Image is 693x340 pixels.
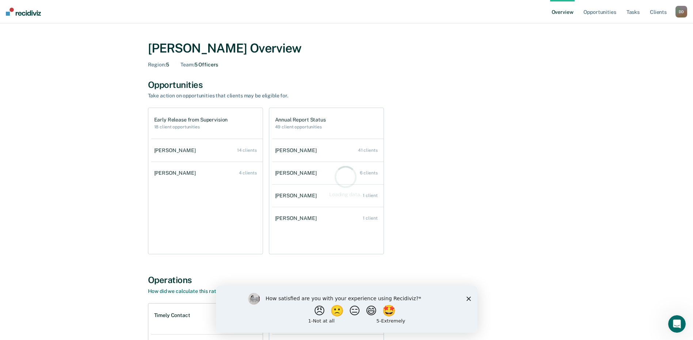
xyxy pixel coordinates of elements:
[272,185,384,206] a: [PERSON_NAME] 1 client
[154,124,228,130] h2: 18 client opportunities
[275,147,320,154] div: [PERSON_NAME]
[275,117,326,123] h1: Annual Report Status
[275,170,320,176] div: [PERSON_NAME]
[148,288,222,294] a: How did we calculate this rate?
[272,208,384,229] a: [PERSON_NAME] 1 client
[358,148,378,153] div: 41 clients
[360,170,378,175] div: 6 clients
[154,170,199,176] div: [PERSON_NAME]
[148,41,545,56] div: [PERSON_NAME] Overview
[239,170,257,175] div: 4 clients
[363,216,377,221] div: 1 client
[154,117,228,123] h1: Early Release from Supervision
[148,93,404,99] div: Take action on opportunities that clients may be eligible for.
[363,193,377,198] div: 1 client
[148,62,166,67] span: Region :
[237,148,257,153] div: 14 clients
[148,275,545,285] div: Operations
[151,163,263,183] a: [PERSON_NAME] 4 clients
[272,163,384,183] a: [PERSON_NAME] 6 clients
[148,62,169,68] div: 5
[275,124,326,130] h2: 49 client opportunities
[272,140,384,161] a: [PERSON_NAME] 41 clients
[275,215,320,221] div: [PERSON_NAME]
[675,6,687,18] button: DD
[216,286,477,333] iframe: Survey by Kim from Recidiviz
[151,140,263,161] a: [PERSON_NAME] 14 clients
[180,62,194,67] span: Team :
[6,8,41,16] img: Recidiviz
[275,193,320,199] div: [PERSON_NAME]
[668,315,686,333] iframe: Intercom live chat
[154,312,190,318] h1: Timely Contact
[675,6,687,18] div: D D
[180,62,218,68] div: 5 Officers
[148,80,545,90] div: Opportunities
[154,147,199,154] div: [PERSON_NAME]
